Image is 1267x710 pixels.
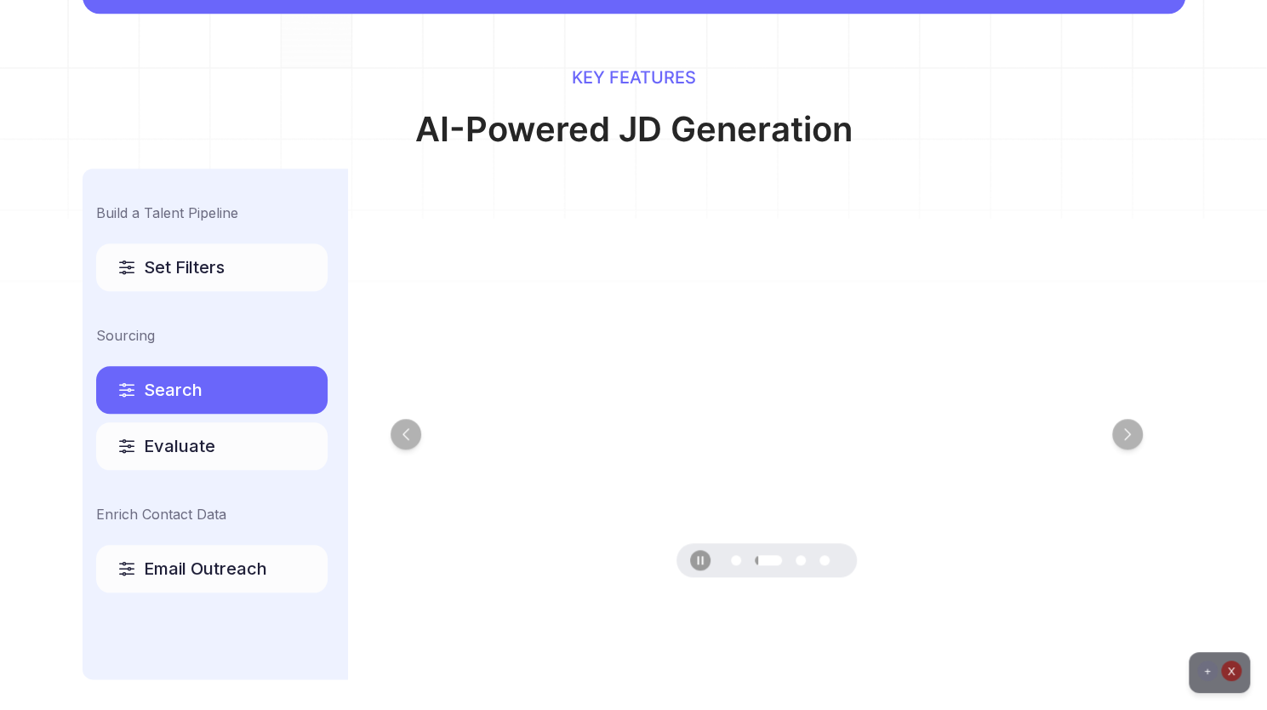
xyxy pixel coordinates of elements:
div: Key Features [247,65,1021,90]
div: Sourcing [96,325,328,346]
div: Build a Talent Pipeline [96,203,328,223]
span: Set Filters [144,255,225,279]
span: Evaluate [144,434,215,458]
div: AI-Powered JD Generation [247,104,1021,155]
span: Search [144,378,203,402]
span: Email Outreach [144,557,267,581]
div: Enrich Contact Data [96,504,328,524]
